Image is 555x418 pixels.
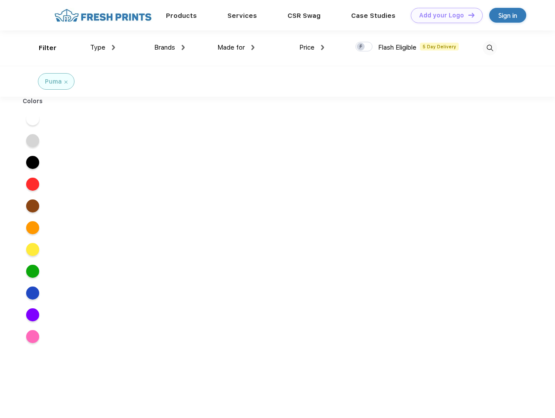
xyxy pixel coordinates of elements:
[288,12,321,20] a: CSR Swag
[217,44,245,51] span: Made for
[39,43,57,53] div: Filter
[52,8,154,23] img: fo%20logo%202.webp
[419,12,464,19] div: Add your Logo
[378,44,416,51] span: Flash Eligible
[489,8,526,23] a: Sign in
[166,12,197,20] a: Products
[90,44,105,51] span: Type
[498,10,517,20] div: Sign in
[251,45,254,50] img: dropdown.png
[483,41,497,55] img: desktop_search.svg
[468,13,474,17] img: DT
[227,12,257,20] a: Services
[321,45,324,50] img: dropdown.png
[182,45,185,50] img: dropdown.png
[45,77,62,86] div: Puma
[64,81,68,84] img: filter_cancel.svg
[154,44,175,51] span: Brands
[420,43,459,51] span: 5 Day Delivery
[16,97,50,106] div: Colors
[299,44,315,51] span: Price
[112,45,115,50] img: dropdown.png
